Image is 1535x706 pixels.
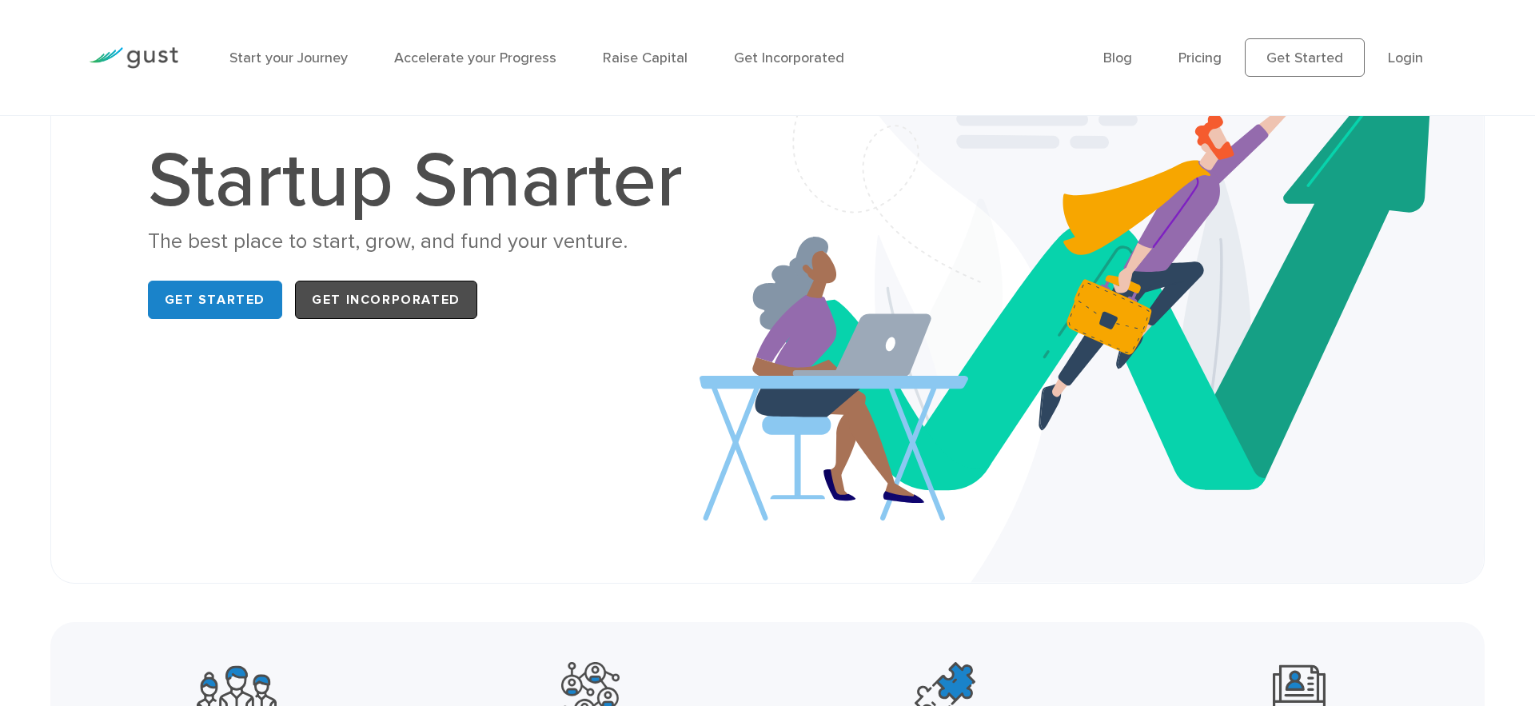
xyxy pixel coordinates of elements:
a: Blog [1103,50,1132,66]
a: Get Incorporated [295,281,477,319]
a: Get Incorporated [734,50,844,66]
a: Pricing [1178,50,1222,66]
a: Get Started [1245,38,1365,77]
a: Get Started [148,281,283,319]
a: Start your Journey [229,50,348,66]
a: Raise Capital [603,50,688,66]
div: The best place to start, grow, and fund your venture. [148,228,700,256]
img: Gust Logo [89,47,178,69]
h1: Startup Smarter [148,143,700,220]
a: Login [1388,50,1423,66]
a: Accelerate your Progress [394,50,556,66]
